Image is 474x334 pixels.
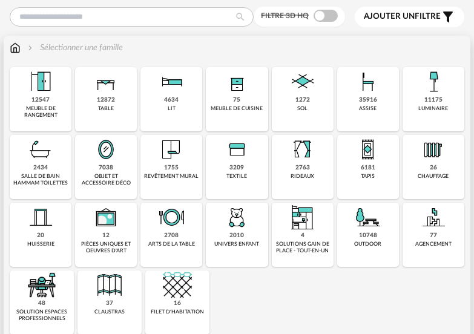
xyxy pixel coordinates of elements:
div: claustras [94,309,125,315]
img: filet.png [163,270,192,300]
img: Huiserie.png [26,203,55,232]
div: 10748 [359,232,377,240]
img: UniversEnfant.png [222,203,251,232]
div: 1755 [164,164,179,172]
div: sol [297,105,308,112]
div: 2010 [229,232,244,240]
div: luminaire [418,105,448,112]
div: huisserie [27,241,54,247]
div: 77 [430,232,437,240]
img: ToutEnUn.png [288,203,317,232]
img: Literie.png [157,67,186,96]
div: 2763 [295,164,310,172]
div: 3209 [229,164,244,172]
img: Tapis.png [354,135,383,164]
div: 4 [301,232,304,240]
img: Rangement.png [222,67,251,96]
div: Sélectionner une famille [25,42,123,54]
div: solution espaces professionnels [13,309,70,323]
div: 11175 [424,96,443,104]
div: agencement [415,241,452,247]
div: 20 [37,232,44,240]
img: Cloison.png [95,270,124,300]
img: Table.png [91,67,120,96]
img: ArtTable.png [157,203,186,232]
img: Rideaux.png [288,135,317,164]
img: Radiateur.png [419,135,448,164]
img: Sol.png [288,67,317,96]
img: UniqueOeuvre.png [91,203,120,232]
span: Ajouter un [364,12,415,21]
div: meuble de rangement [13,105,68,119]
div: tapis [361,173,375,180]
div: 6181 [361,164,375,172]
div: 4634 [164,96,179,104]
div: solutions gain de place - tout-en-un [275,241,330,255]
img: Luminaire.png [419,67,448,96]
div: 48 [38,300,45,307]
div: 2708 [164,232,179,240]
div: 75 [233,96,240,104]
div: arts de la table [148,241,195,247]
img: Papier%20peint.png [157,135,186,164]
div: assise [359,105,377,112]
div: salle de bain hammam toilettes [13,173,68,187]
img: Outdoor.png [354,203,383,232]
div: univers enfant [214,241,259,247]
div: 37 [106,300,113,307]
div: 1272 [295,96,310,104]
img: svg+xml;base64,PHN2ZyB3aWR0aD0iMTYiIGhlaWdodD0iMTYiIHZpZXdCb3g9IjAgMCAxNiAxNiIgZmlsbD0ibm9uZSIgeG... [25,42,35,54]
div: lit [168,105,176,112]
img: svg+xml;base64,PHN2ZyB3aWR0aD0iMTYiIGhlaWdodD0iMTciIHZpZXdCb3g9IjAgMCAxNiAxNyIgZmlsbD0ibm9uZSIgeG... [10,42,21,54]
div: objet et accessoire déco [79,173,133,187]
img: Miroir.png [91,135,120,164]
div: filet d'habitation [151,309,204,315]
div: meuble de cuisine [211,105,263,112]
span: filtre [364,11,441,22]
div: 26 [430,164,437,172]
button: Ajouter unfiltre Filter icon [355,7,464,27]
div: 7038 [99,164,113,172]
div: 12872 [97,96,115,104]
div: 12 [102,232,110,240]
div: 16 [174,300,181,307]
div: rideaux [291,173,314,180]
div: 12547 [31,96,50,104]
img: Salle%20de%20bain.png [26,135,55,164]
img: Textile.png [222,135,251,164]
div: outdoor [354,241,381,247]
div: chauffage [418,173,449,180]
div: 2434 [33,164,48,172]
span: Filter icon [441,10,455,24]
div: 35916 [359,96,377,104]
img: Assise.png [354,67,383,96]
img: Agencement.png [419,203,448,232]
div: revêtement mural [144,173,199,180]
span: Filtre 3D HQ [261,12,309,19]
div: pièces uniques et oeuvres d'art [79,241,133,255]
div: textile [226,173,247,180]
img: espace-de-travail.png [27,270,56,300]
img: Meuble%20de%20rangement.png [26,67,55,96]
div: table [98,105,114,112]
